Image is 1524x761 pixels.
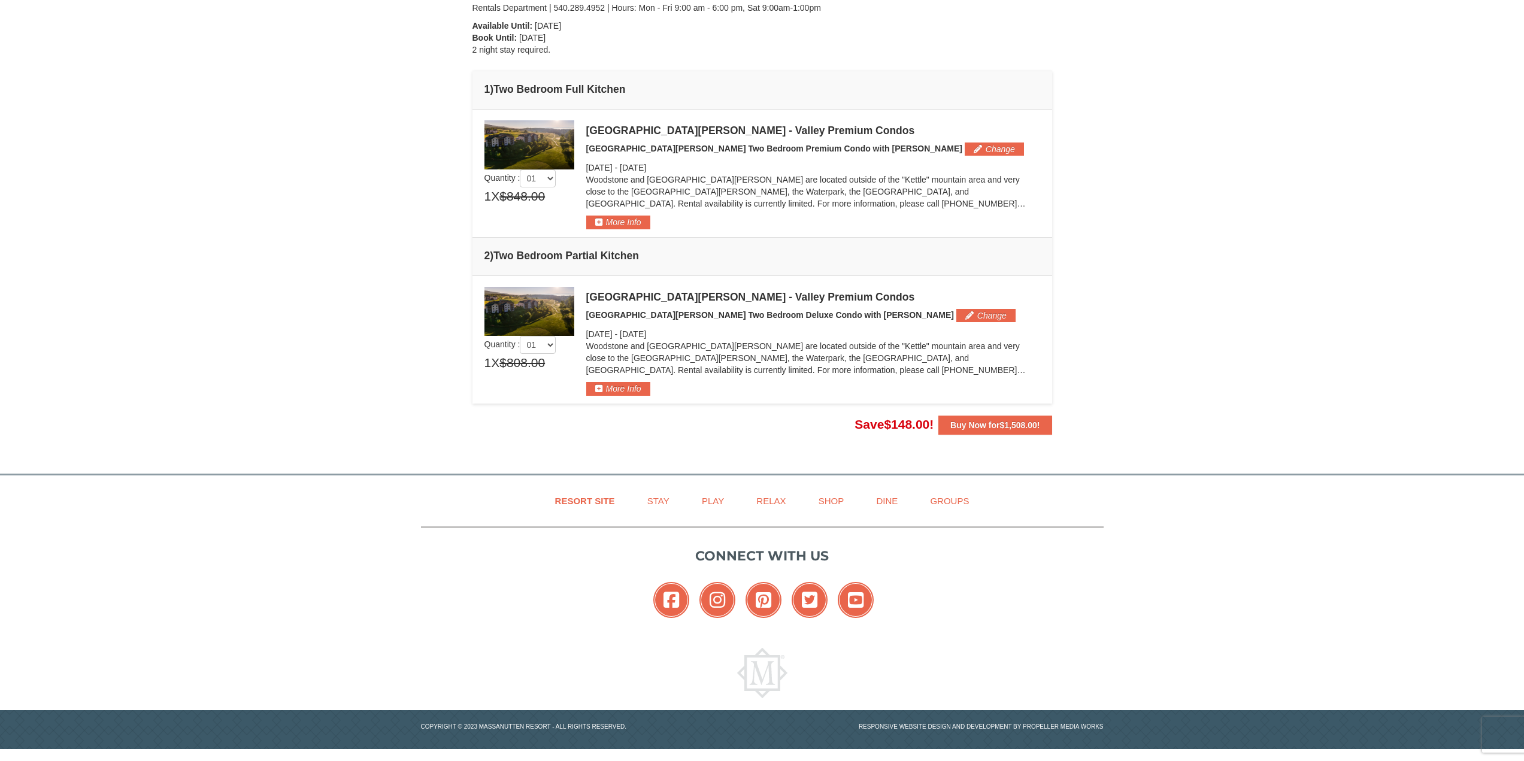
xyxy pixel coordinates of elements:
img: 19219041-4-ec11c166.jpg [484,120,574,169]
span: [DATE] [586,163,613,172]
p: Woodstone and [GEOGRAPHIC_DATA][PERSON_NAME] are located outside of the "Kettle" mountain area an... [586,340,1040,376]
p: Copyright © 2023 Massanutten Resort - All Rights Reserved. [412,722,762,731]
span: ) [490,250,493,262]
span: Quantity : [484,173,556,183]
span: [GEOGRAPHIC_DATA][PERSON_NAME] Two Bedroom Premium Condo with [PERSON_NAME] [586,144,962,153]
div: [GEOGRAPHIC_DATA][PERSON_NAME] - Valley Premium Condos [586,291,1040,303]
span: Quantity : [484,339,556,349]
span: $148.00 [884,417,929,431]
h4: 1 Two Bedroom Full Kitchen [484,83,1040,95]
span: 2 night stay required. [472,45,551,54]
span: X [491,354,499,372]
span: $1,508.00 [1000,420,1037,430]
span: [DATE] [535,21,561,31]
button: Buy Now for$1,508.00! [938,416,1052,435]
span: [GEOGRAPHIC_DATA][PERSON_NAME] Two Bedroom Deluxe Condo with [PERSON_NAME] [586,310,954,320]
span: [DATE] [586,329,613,339]
span: X [491,187,499,205]
span: 1 [484,187,492,205]
p: Connect with us [421,546,1104,566]
a: Dine [861,487,913,514]
span: [DATE] [620,329,646,339]
span: [DATE] [620,163,646,172]
h4: 2 Two Bedroom Partial Kitchen [484,250,1040,262]
a: Groups [915,487,984,514]
a: Shop [804,487,859,514]
a: Responsive website design and development by Propeller Media Works [859,723,1104,730]
a: Resort Site [540,487,630,514]
span: ) [490,83,493,95]
div: [GEOGRAPHIC_DATA][PERSON_NAME] - Valley Premium Condos [586,125,1040,137]
span: 1 [484,354,492,372]
span: $808.00 [499,354,545,372]
span: Save ! [855,417,934,431]
strong: Book Until: [472,33,517,43]
button: Change [965,143,1024,156]
a: Play [687,487,739,514]
button: Change [956,309,1016,322]
button: More Info [586,382,650,395]
p: Woodstone and [GEOGRAPHIC_DATA][PERSON_NAME] are located outside of the "Kettle" mountain area an... [586,174,1040,210]
img: Massanutten Resort Logo [737,648,787,698]
span: - [614,329,617,339]
span: - [614,163,617,172]
span: [DATE] [519,33,546,43]
a: Relax [741,487,801,514]
a: Stay [632,487,684,514]
strong: Available Until: [472,21,533,31]
img: 19219041-4-ec11c166.jpg [484,287,574,336]
button: More Info [586,216,650,229]
strong: Buy Now for ! [950,420,1040,430]
span: $848.00 [499,187,545,205]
